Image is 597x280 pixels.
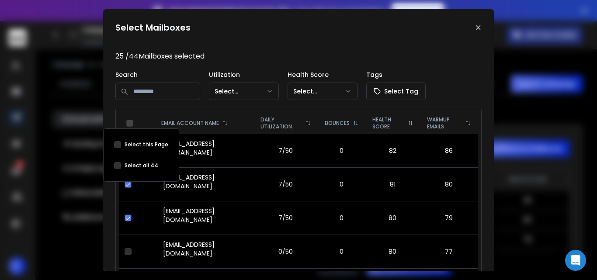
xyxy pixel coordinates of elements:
[427,116,462,130] p: WARMUP EMAILS
[288,70,358,79] p: Health Score
[253,167,318,201] td: 7/50
[163,240,248,258] p: [EMAIL_ADDRESS][DOMAIN_NAME]
[253,201,318,235] td: 7/50
[115,21,191,34] h1: Select Mailboxes
[125,141,168,148] label: Select this Page
[163,207,248,224] p: [EMAIL_ADDRESS][DOMAIN_NAME]
[253,134,318,167] td: 7/50
[420,201,478,235] td: 79
[366,83,426,100] button: Select Tag
[260,116,302,130] p: DAILY UTILIZATION
[365,167,420,201] td: 81
[365,235,420,268] td: 80
[565,250,586,271] div: Open Intercom Messenger
[365,134,420,167] td: 82
[125,162,158,169] label: Select all 44
[420,235,478,268] td: 77
[163,173,248,190] p: [EMAIL_ADDRESS][DOMAIN_NAME]
[323,146,360,155] p: 0
[323,214,360,222] p: 0
[325,120,350,127] p: BOUNCES
[115,51,482,62] p: 25 / 44 Mailboxes selected
[323,180,360,189] p: 0
[209,83,279,100] button: Select...
[209,70,279,79] p: Utilization
[420,134,478,167] td: 86
[163,139,248,157] p: [EMAIL_ADDRESS][DOMAIN_NAME]
[420,167,478,201] td: 80
[372,116,404,130] p: HEALTH SCORE
[365,201,420,235] td: 80
[253,235,318,268] td: 0/50
[161,120,246,127] div: EMAIL ACCOUNT NAME
[366,70,426,79] p: Tags
[288,83,358,100] button: Select...
[323,247,360,256] p: 0
[115,70,200,79] p: Search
